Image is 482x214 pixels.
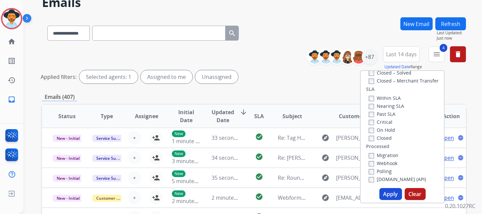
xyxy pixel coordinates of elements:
[128,151,141,164] button: +
[440,134,454,142] span: Open
[212,174,250,181] span: 35 seconds ago
[437,36,466,41] span: Just now
[440,174,454,182] span: Open
[152,194,160,202] mat-icon: person_add
[426,105,466,128] th: Action
[369,111,395,117] label: Past SLA
[282,112,302,120] span: Subject
[128,191,141,204] button: +
[53,135,84,142] span: New - Initial
[336,134,376,142] span: [PERSON_NAME][EMAIL_ADDRESS][DOMAIN_NAME]
[255,153,263,161] mat-icon: check_circle
[172,157,208,165] span: 3 minutes ago
[454,50,462,58] mat-icon: delete
[228,29,236,37] mat-icon: search
[440,154,454,162] span: Open
[322,154,330,162] mat-icon: explore
[141,70,193,84] div: Assigned to me
[369,135,392,141] label: Closed
[53,155,84,162] span: New - Initial
[133,194,136,202] span: +
[369,169,374,174] input: Polling
[369,70,411,76] label: Closed – Solved
[255,133,263,141] mat-icon: check_circle
[429,46,445,62] button: 4
[322,174,330,182] mat-icon: explore
[195,70,238,84] div: Unassigned
[369,120,374,125] input: Critical
[369,153,374,158] input: Migration
[255,193,263,201] mat-icon: check_circle
[255,173,263,181] mat-icon: check_circle
[437,30,466,36] span: Last Updated:
[458,175,464,181] mat-icon: language
[133,134,136,142] span: +
[369,95,401,101] label: Within SLA
[172,108,201,124] span: Initial Date
[405,188,426,200] button: Clear
[445,202,475,210] p: 0.20.1027RC
[278,154,431,161] span: Re: [PERSON_NAME] product has been delivered for servicing
[133,174,136,182] span: +
[128,171,141,184] button: +
[172,130,186,137] p: New
[212,108,234,124] span: Updated Date
[386,53,417,56] span: Last 14 days
[369,119,392,125] label: Critical
[369,104,374,109] input: Nearing SLA
[336,194,376,202] span: [EMAIL_ADDRESS][DOMAIN_NAME]
[212,154,250,161] span: 34 seconds ago
[212,134,250,141] span: 33 seconds ago
[369,103,404,109] label: Nearing SLA
[369,128,374,133] input: On Hold
[322,194,330,202] mat-icon: explore
[366,86,374,93] label: SLA
[369,152,398,158] label: Migration
[172,177,208,185] span: 5 minutes ago
[433,50,441,58] mat-icon: menu
[458,155,464,161] mat-icon: language
[240,108,247,116] mat-icon: arrow_downward
[362,49,378,65] div: +87
[58,112,76,120] span: Status
[400,17,433,30] button: New Email
[8,38,16,46] mat-icon: home
[8,96,16,104] mat-icon: inbox
[440,194,454,202] span: Open
[152,154,160,162] mat-icon: person_add
[322,134,330,142] mat-icon: explore
[172,170,186,177] p: New
[369,136,374,141] input: Closed
[92,155,130,162] span: Service Support
[172,190,186,197] p: New
[336,154,376,162] span: [PERSON_NAME][EMAIL_ADDRESS][DOMAIN_NAME]
[135,112,158,120] span: Assignee
[379,188,402,200] button: Apply
[92,175,130,182] span: Service Support
[79,70,138,84] div: Selected agents: 1
[339,112,365,120] span: Customer
[369,168,392,174] label: Polling
[369,161,374,166] input: Webhook
[53,175,84,182] span: New - Initial
[458,135,464,141] mat-icon: language
[133,154,136,162] span: +
[383,46,420,62] button: Last 14 days
[336,174,376,182] span: [PERSON_NAME][EMAIL_ADDRESS][DOMAIN_NAME]
[384,64,410,70] button: Updated Date
[172,137,205,145] span: 1 minute ago
[384,64,422,70] span: Range
[92,195,136,202] span: Customer Support
[369,71,374,76] input: Closed – Solved
[53,195,84,202] span: New - Initial
[440,44,447,52] span: 4
[369,177,374,182] input: [DOMAIN_NAME] (API)
[369,79,374,84] input: Closed – Merchant Transfer
[369,160,397,166] label: Webhook
[366,143,389,150] label: Processed
[101,112,113,120] span: Type
[435,17,466,30] button: Refresh
[172,150,186,157] p: New
[369,176,426,182] label: [DOMAIN_NAME] (API)
[458,195,464,201] mat-icon: language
